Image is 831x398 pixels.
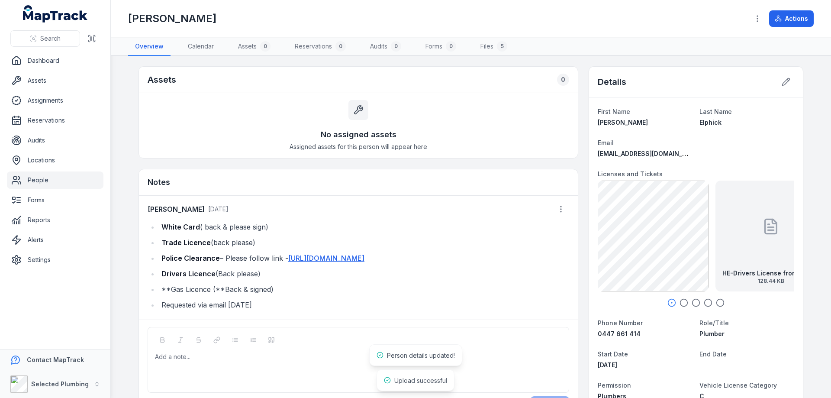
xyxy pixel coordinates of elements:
a: Dashboard [7,52,103,69]
div: 0 [391,41,401,52]
li: **Gas Licence (**Back & signed) [159,283,569,295]
h2: Assets [148,74,176,86]
span: 0447 661 414 [598,330,641,337]
span: Licenses and Tickets [598,170,663,178]
div: 0 [557,74,569,86]
strong: [PERSON_NAME] [148,204,205,214]
a: Overview [128,38,171,56]
a: [URL][DOMAIN_NAME] [288,254,364,262]
time: 8/6/2025, 12:00:00 AM [598,361,617,369]
a: Audits [7,132,103,149]
button: Search [10,30,80,47]
h1: [PERSON_NAME] [128,12,216,26]
span: [PERSON_NAME] [598,119,648,126]
div: 0 [446,41,456,52]
a: Assets0 [231,38,277,56]
a: Files5 [473,38,514,56]
strong: Selected Plumbing [31,380,89,388]
span: Search [40,34,61,43]
li: – Please follow link - [159,252,569,264]
span: Permission [598,382,631,389]
span: First Name [598,108,630,115]
span: 128.44 KB [722,278,819,285]
li: ( back & please sign) [159,221,569,233]
a: Locations [7,152,103,169]
a: Forms0 [419,38,463,56]
a: Reservations [7,112,103,129]
li: (Back please) [159,268,569,280]
a: Audits0 [363,38,408,56]
span: Elphick [699,119,721,126]
span: [DATE] [598,361,617,369]
a: Assignments [7,92,103,109]
a: Forms [7,191,103,209]
button: Actions [769,10,814,27]
span: Assigned assets for this person will appear here [290,142,427,151]
span: Vehicle License Category [699,382,777,389]
div: 5 [497,41,507,52]
strong: Drivers Licence [161,269,216,278]
div: 0 [260,41,271,52]
a: Calendar [181,38,221,56]
span: Phone Number [598,319,643,327]
h2: Details [598,76,626,88]
div: 0 [335,41,346,52]
span: [DATE] [208,205,229,213]
a: Reports [7,211,103,229]
strong: Police Clearance [161,254,220,262]
a: Alerts [7,231,103,249]
li: Requested via email [DATE] [159,299,569,311]
h3: No assigned assets [321,129,396,141]
li: (back please) [159,236,569,249]
strong: Trade Licence [161,238,211,247]
span: Person details updated! [387,352,455,359]
strong: Contact MapTrack [27,356,84,363]
span: Start Date [598,350,628,358]
a: Settings [7,251,103,269]
a: Assets [7,72,103,89]
a: MapTrack [23,5,88,23]
strong: HE-Drivers License front exp [DATE] [722,269,819,278]
span: Upload successful [394,377,447,384]
span: End Date [699,350,727,358]
strong: White Card [161,223,200,231]
span: [EMAIL_ADDRESS][DOMAIN_NAME] [598,150,702,157]
time: 8/20/2025, 2:14:16 PM [208,205,229,213]
h3: Notes [148,176,170,188]
a: Reservations0 [288,38,353,56]
span: Plumber [699,330,725,337]
span: Role/Title [699,319,729,327]
span: Last Name [699,108,732,115]
a: People [7,171,103,189]
span: Email [598,139,614,146]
